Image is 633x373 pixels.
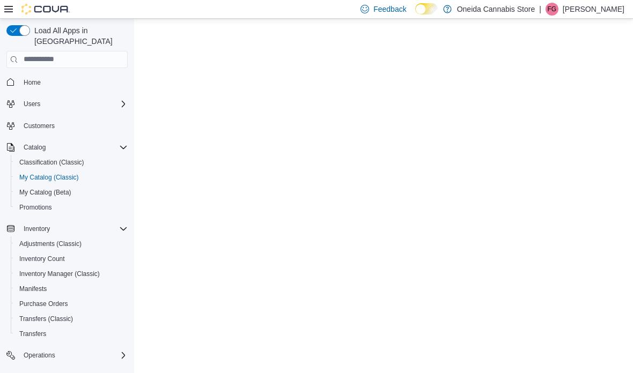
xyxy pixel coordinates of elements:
span: Feedback [373,4,406,14]
span: Operations [19,349,128,362]
a: Manifests [15,282,51,295]
button: Adjustments (Classic) [11,236,132,251]
button: Catalog [2,140,132,155]
button: Transfers (Classic) [11,311,132,326]
span: Adjustments (Classic) [19,240,82,248]
a: Customers [19,120,59,132]
button: Inventory Manager (Classic) [11,266,132,281]
span: Inventory Count [19,255,65,263]
span: My Catalog (Beta) [19,188,71,197]
span: Operations [24,351,55,360]
span: Promotions [15,201,128,214]
button: Operations [2,348,132,363]
a: Transfers [15,327,50,340]
span: fg [548,3,557,16]
button: Operations [19,349,60,362]
span: Inventory [19,222,128,235]
button: Inventory [19,222,54,235]
span: Load All Apps in [GEOGRAPHIC_DATA] [30,25,128,47]
p: | [539,3,541,16]
span: Catalog [19,141,128,154]
img: Cova [21,4,70,14]
span: Transfers (Classic) [15,312,128,325]
a: Classification (Classic) [15,156,89,169]
span: Dark Mode [415,14,416,15]
span: Catalog [24,143,46,152]
span: Manifests [19,285,47,293]
span: Purchase Orders [15,297,128,310]
span: Transfers [19,330,46,338]
button: Home [2,74,132,90]
span: Promotions [19,203,52,212]
span: Classification (Classic) [15,156,128,169]
span: Transfers (Classic) [19,315,73,323]
span: Users [24,100,40,108]
button: Transfers [11,326,132,341]
a: My Catalog (Beta) [15,186,76,199]
div: faith gillis [546,3,558,16]
span: My Catalog (Classic) [15,171,128,184]
span: Transfers [15,327,128,340]
a: Promotions [15,201,56,214]
button: Inventory [2,221,132,236]
button: Purchase Orders [11,296,132,311]
button: Manifests [11,281,132,296]
button: Classification (Classic) [11,155,132,170]
a: Transfers (Classic) [15,312,77,325]
button: Catalog [19,141,50,154]
a: Purchase Orders [15,297,72,310]
a: My Catalog (Classic) [15,171,83,184]
span: Inventory [24,225,50,233]
a: Adjustments (Classic) [15,237,86,250]
input: Dark Mode [415,3,438,14]
a: Inventory Count [15,252,69,265]
span: My Catalog (Classic) [19,173,79,182]
button: Inventory Count [11,251,132,266]
span: Classification (Classic) [19,158,84,167]
button: My Catalog (Classic) [11,170,132,185]
span: Home [24,78,41,87]
span: Home [19,76,128,89]
span: Customers [24,122,55,130]
span: Purchase Orders [19,300,68,308]
span: Manifests [15,282,128,295]
a: Home [19,76,45,89]
p: Oneida Cannabis Store [457,3,535,16]
span: My Catalog (Beta) [15,186,128,199]
span: Inventory Count [15,252,128,265]
button: Promotions [11,200,132,215]
a: Inventory Manager (Classic) [15,267,104,280]
span: Users [19,98,128,110]
button: Customers [2,118,132,133]
button: Users [2,96,132,111]
button: Users [19,98,45,110]
p: [PERSON_NAME] [563,3,624,16]
button: My Catalog (Beta) [11,185,132,200]
span: Inventory Manager (Classic) [15,267,128,280]
span: Inventory Manager (Classic) [19,270,100,278]
span: Customers [19,119,128,132]
span: Adjustments (Classic) [15,237,128,250]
